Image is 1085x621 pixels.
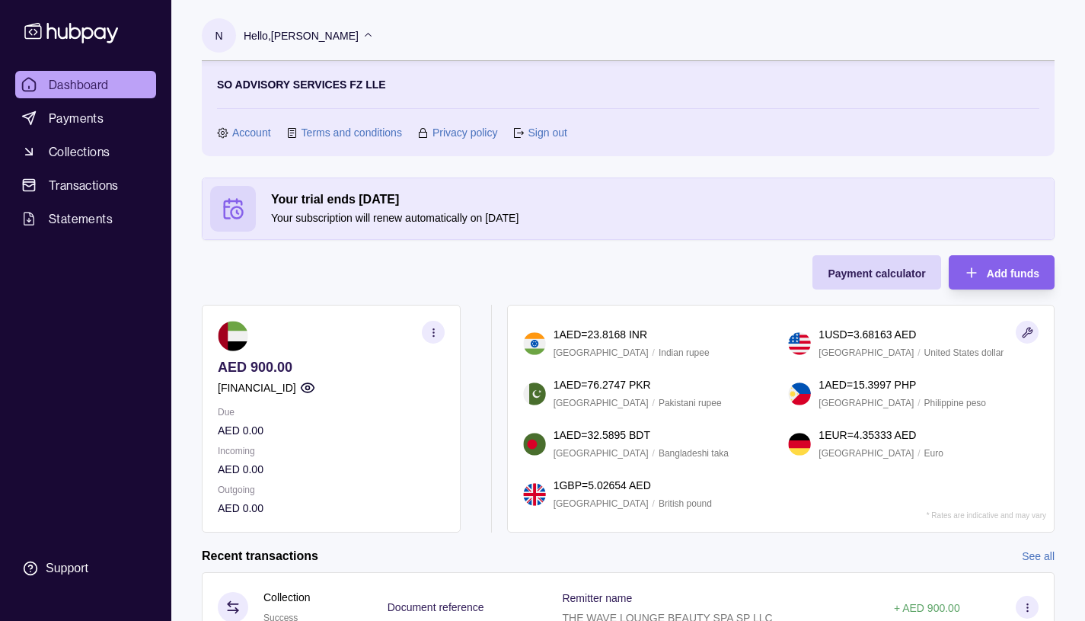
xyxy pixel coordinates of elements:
button: Payment calculator [812,255,940,290]
p: [GEOGRAPHIC_DATA] [819,445,914,462]
p: 1 GBP = 5.02654 AED [554,477,651,494]
p: Philippine peso [924,395,986,411]
p: United States dollar [924,344,1004,361]
img: de [788,433,811,456]
p: Pakistani rupee [659,395,722,411]
p: / [653,445,655,462]
img: bd [523,433,546,456]
p: + AED 900.00 [894,602,960,614]
p: [GEOGRAPHIC_DATA] [554,344,649,361]
img: gb [523,483,546,506]
p: Due [218,404,445,421]
a: Statements [15,205,156,232]
p: [GEOGRAPHIC_DATA] [819,344,914,361]
span: Collections [49,142,110,161]
p: Collection [263,589,310,606]
button: Add funds [949,255,1055,290]
p: / [653,344,655,361]
span: Payments [49,109,104,127]
p: * Rates are indicative and may vary [927,511,1046,520]
p: / [917,344,920,361]
span: Dashboard [49,75,109,94]
a: Terms and conditions [302,124,402,141]
p: Euro [924,445,943,462]
p: AED 0.00 [218,422,445,439]
span: Payment calculator [828,267,925,280]
p: 1 AED = 15.3997 PHP [819,376,916,393]
p: [GEOGRAPHIC_DATA] [554,495,649,512]
a: Payments [15,104,156,132]
a: Account [232,124,271,141]
p: British pound [659,495,712,512]
img: in [523,332,546,355]
h2: Recent transactions [202,548,318,565]
p: / [917,445,920,462]
a: Transactions [15,171,156,199]
p: Document reference [388,601,484,613]
a: See all [1022,548,1055,565]
p: Your subscription will renew automatically on [DATE] [271,210,1046,226]
p: Remitter name [562,592,632,604]
p: Hello, [PERSON_NAME] [244,27,359,44]
img: pk [523,383,546,405]
p: AED 900.00 [218,359,445,376]
p: [FINANCIAL_ID] [218,379,296,396]
p: Outgoing [218,482,445,498]
p: Bangladeshi taka [659,445,729,462]
p: 1 AED = 32.5895 BDT [554,427,650,443]
a: Privacy policy [432,124,498,141]
span: Transactions [49,176,119,194]
p: [GEOGRAPHIC_DATA] [554,445,649,462]
span: Statements [49,210,113,228]
img: ph [788,383,811,405]
div: Support [46,560,88,577]
img: ae [218,321,248,351]
p: 1 AED = 76.2747 PKR [554,376,651,393]
p: Indian rupee [659,344,710,361]
h2: Your trial ends [DATE] [271,191,1046,208]
a: Dashboard [15,71,156,98]
p: / [653,495,655,512]
img: us [788,332,811,355]
p: [GEOGRAPHIC_DATA] [819,395,914,411]
span: Add funds [987,267,1039,280]
a: Collections [15,138,156,165]
p: SO ADVISORY SERVICES FZ LLE [217,76,386,93]
a: Support [15,552,156,584]
p: / [917,395,920,411]
p: 1 AED = 23.8168 INR [554,326,647,343]
p: N [215,27,222,44]
p: Incoming [218,443,445,459]
p: [GEOGRAPHIC_DATA] [554,395,649,411]
p: / [653,395,655,411]
a: Sign out [528,124,566,141]
p: AED 0.00 [218,461,445,478]
p: 1 EUR = 4.35333 AED [819,427,916,443]
p: 1 USD = 3.68163 AED [819,326,916,343]
p: AED 0.00 [218,500,445,517]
